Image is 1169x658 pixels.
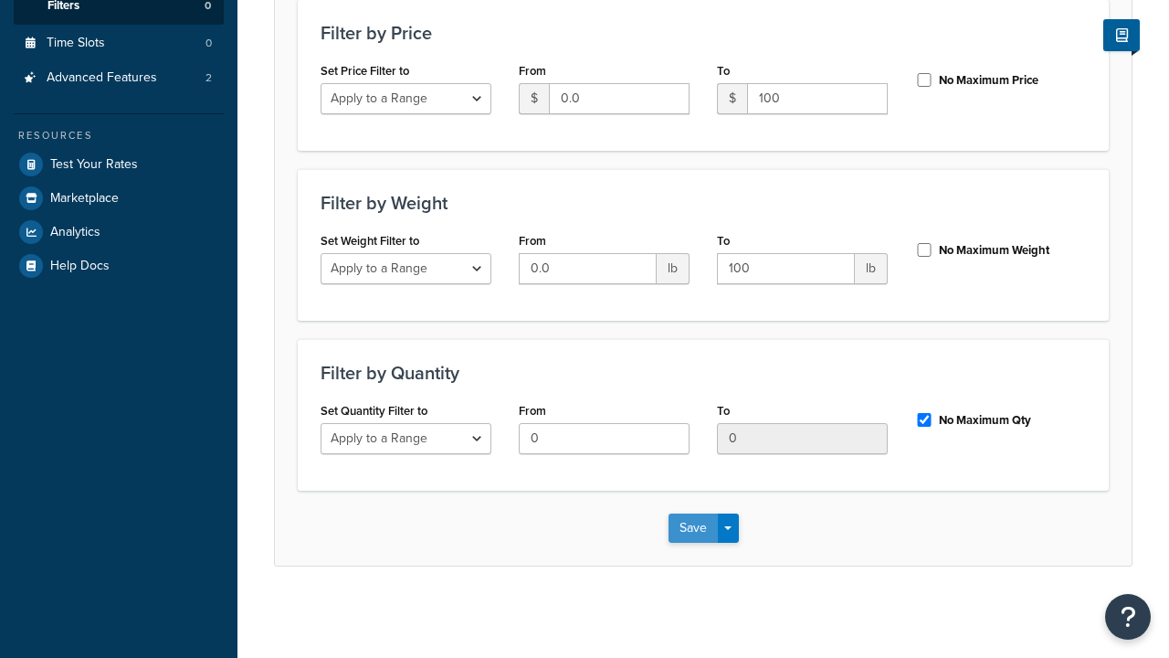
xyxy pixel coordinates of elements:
span: Time Slots [47,36,105,51]
label: From [519,234,546,248]
a: Test Your Rates [14,148,224,181]
a: Advanced Features2 [14,61,224,95]
label: To [717,64,730,78]
a: Help Docs [14,249,224,282]
span: 2 [205,70,212,86]
span: Test Your Rates [50,157,138,173]
button: Show Help Docs [1103,19,1140,51]
span: 0 [205,36,212,51]
h3: Filter by Price [321,23,1086,43]
span: lb [855,253,888,284]
span: Advanced Features [47,70,157,86]
label: No Maximum Price [939,72,1038,89]
label: From [519,404,546,418]
a: Analytics [14,216,224,249]
label: From [519,64,546,78]
li: Advanced Features [14,61,224,95]
span: $ [519,83,549,114]
label: Set Quantity Filter to [321,404,427,418]
div: Resources [14,128,224,143]
li: Time Slots [14,27,224,60]
label: Set Price Filter to [321,64,409,78]
h3: Filter by Weight [321,193,1086,213]
span: lb [657,253,690,284]
button: Save [669,514,718,543]
a: Marketplace [14,182,224,215]
label: To [717,404,730,418]
label: Set Weight Filter to [321,234,419,248]
span: $ [717,83,747,114]
h3: Filter by Quantity [321,363,1086,383]
label: To [717,234,730,248]
a: Time Slots0 [14,27,224,60]
label: No Maximum Weight [939,242,1049,259]
span: Analytics [50,225,100,240]
label: No Maximum Qty [939,412,1031,429]
span: Help Docs [50,259,110,274]
button: Open Resource Center [1105,594,1151,640]
span: Marketplace [50,191,119,207]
